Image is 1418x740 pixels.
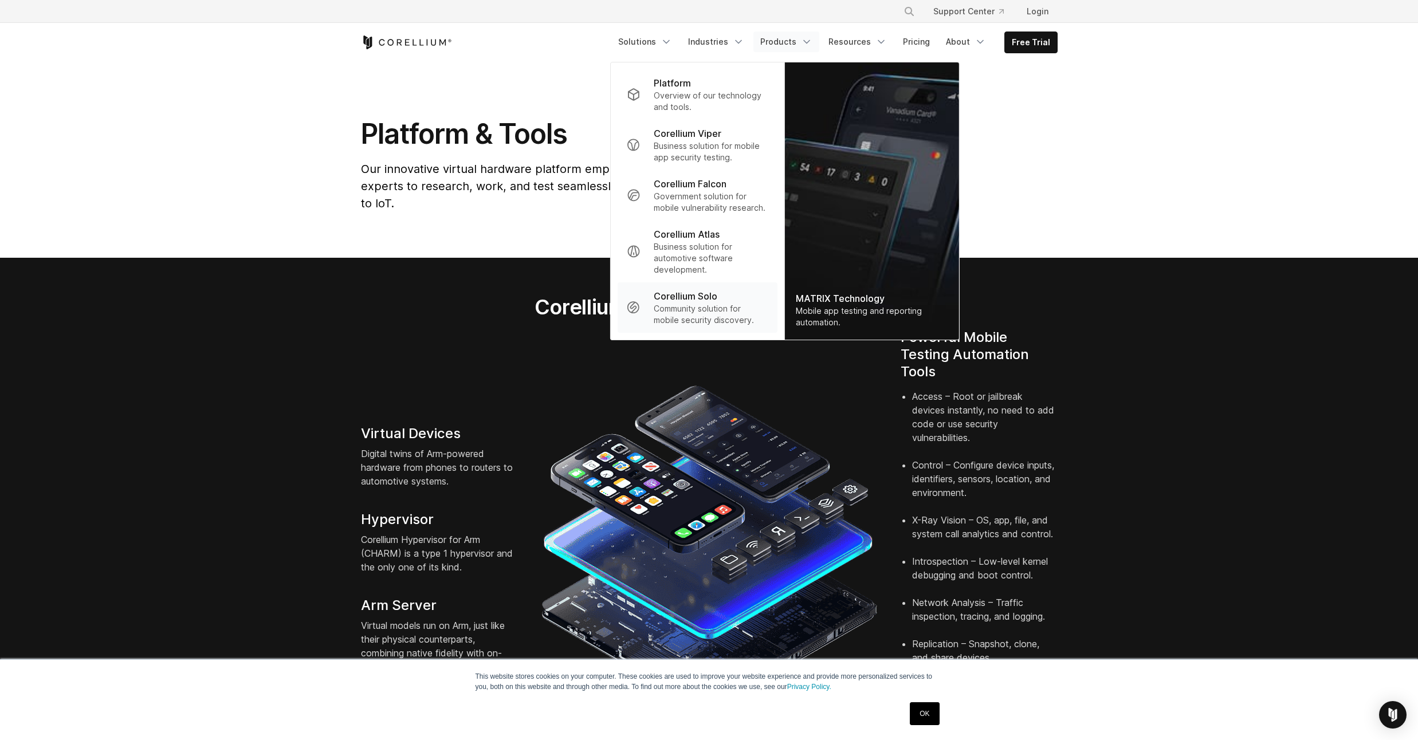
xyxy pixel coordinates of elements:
[1018,1,1058,22] a: Login
[476,671,943,692] p: This website stores cookies on your computer. These cookies are used to improve your website expe...
[361,533,518,574] p: Corellium Hypervisor for Arm (CHARM) is a type 1 hypervisor and the only one of its kind.
[899,1,920,22] button: Search
[611,32,679,52] a: Solutions
[361,36,452,49] a: Corellium Home
[361,162,815,210] span: Our innovative virtual hardware platform empowers developers and security experts to research, wo...
[912,637,1058,678] li: Replication – Snapshot, clone, and share devices.
[1005,32,1057,53] a: Free Trial
[654,227,720,241] p: Corellium Atlas
[361,117,818,151] h1: Platform & Tools
[481,294,937,320] h2: Corellium Virtual Hardware Platform
[611,32,1058,53] div: Navigation Menu
[796,305,947,328] div: Mobile app testing and reporting automation.
[654,289,717,303] p: Corellium Solo
[617,221,777,282] a: Corellium Atlas Business solution for automotive software development.
[896,32,937,52] a: Pricing
[787,683,831,691] a: Privacy Policy.
[654,241,768,275] p: Business solution for automotive software development.
[361,511,518,528] h4: Hypervisor
[822,32,894,52] a: Resources
[617,69,777,120] a: Platform Overview of our technology and tools.
[654,177,726,191] p: Corellium Falcon
[784,62,959,340] img: Matrix_WebNav_1x
[361,619,518,674] p: Virtual models run on Arm, just like their physical counterparts, combining native fidelity with ...
[361,597,518,614] h4: Arm Server
[912,513,1058,554] li: X-Ray Vision – OS, app, file, and system call analytics and control.
[1379,701,1407,729] div: Open Intercom Messenger
[753,32,819,52] a: Products
[681,32,751,52] a: Industries
[912,389,1058,458] li: Access – Root or jailbreak devices instantly, no need to add code or use security vulnerabilities.
[361,447,518,488] p: Digital twins of Arm-powered hardware from phones to routers to automotive systems.
[654,127,721,140] p: Corellium Viper
[541,380,878,717] img: iPhone and Android virtual machine and testing tools
[617,170,777,221] a: Corellium Falcon Government solution for mobile vulnerability research.
[910,702,939,725] a: OK
[654,76,691,90] p: Platform
[654,191,768,214] p: Government solution for mobile vulnerability research.
[617,282,777,333] a: Corellium Solo Community solution for mobile security discovery.
[912,458,1058,513] li: Control – Configure device inputs, identifiers, sensors, location, and environment.
[361,425,518,442] h4: Virtual Devices
[617,120,777,170] a: Corellium Viper Business solution for mobile app security testing.
[912,554,1058,596] li: Introspection – Low-level kernel debugging and boot control.
[654,90,768,113] p: Overview of our technology and tools.
[924,1,1013,22] a: Support Center
[784,62,959,340] a: MATRIX Technology Mobile app testing and reporting automation.
[939,32,993,52] a: About
[796,292,947,305] div: MATRIX Technology
[654,303,768,326] p: Community solution for mobile security discovery.
[901,329,1058,380] h4: Powerful Mobile Testing Automation Tools
[890,1,1058,22] div: Navigation Menu
[912,596,1058,637] li: Network Analysis – Traffic inspection, tracing, and logging.
[654,140,768,163] p: Business solution for mobile app security testing.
